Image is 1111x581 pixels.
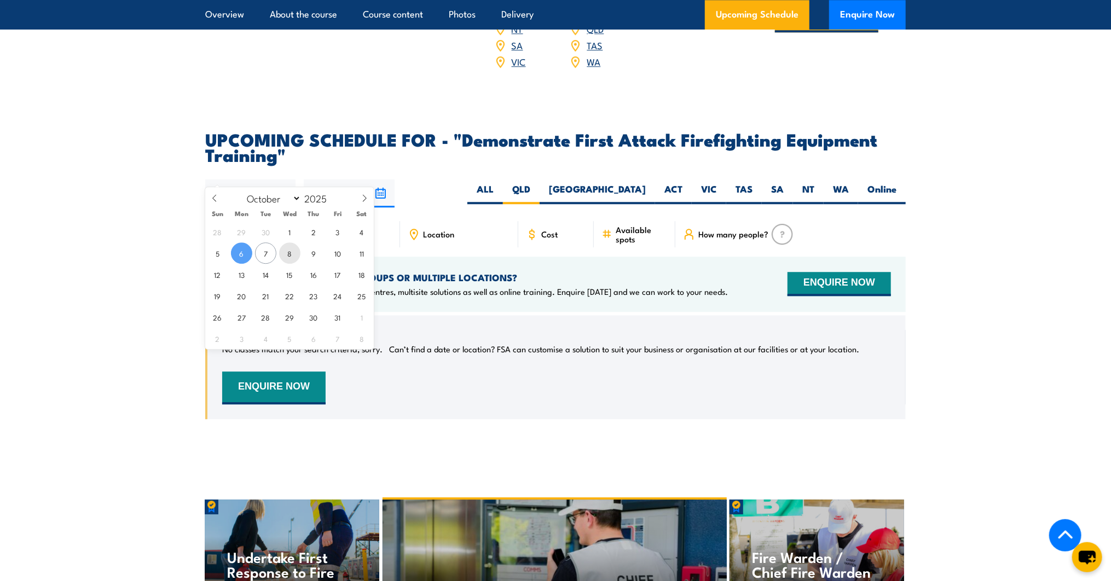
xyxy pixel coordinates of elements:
span: October 18, 2025 [351,264,372,285]
label: VIC [692,183,726,204]
span: October 14, 2025 [255,264,276,285]
span: October 20, 2025 [231,285,252,306]
button: chat-button [1072,542,1102,572]
span: October 24, 2025 [327,285,349,306]
span: Thu [302,210,326,217]
span: October 10, 2025 [327,242,349,264]
span: October 30, 2025 [303,306,325,328]
span: October 31, 2025 [327,306,349,328]
span: October 15, 2025 [279,264,300,285]
a: QLD [587,22,604,35]
span: October 1, 2025 [279,221,300,242]
input: To date [304,179,394,207]
label: QLD [503,183,540,204]
select: Month [242,191,302,205]
label: SA [762,183,793,204]
span: October 27, 2025 [231,306,252,328]
p: Can’t find a date or location? FSA can customise a solution to suit your business or organisation... [389,344,859,355]
span: November 5, 2025 [279,328,300,349]
span: November 4, 2025 [255,328,276,349]
span: Sat [350,210,374,217]
a: WA [587,55,600,68]
span: October 12, 2025 [207,264,228,285]
a: NT [512,22,523,35]
label: WA [824,183,858,204]
span: November 7, 2025 [327,328,349,349]
span: Fri [326,210,350,217]
h2: UPCOMING SCHEDULE FOR - "Demonstrate First Attack Firefighting Equipment Training" [205,131,906,162]
span: October 6, 2025 [231,242,252,264]
span: November 3, 2025 [231,328,252,349]
span: October 26, 2025 [207,306,228,328]
span: October 21, 2025 [255,285,276,306]
span: November 2, 2025 [207,328,228,349]
label: [GEOGRAPHIC_DATA] [540,183,655,204]
span: October 5, 2025 [207,242,228,264]
input: From date [205,179,296,207]
span: October 17, 2025 [327,264,349,285]
span: October 9, 2025 [303,242,325,264]
span: How many people? [698,229,768,239]
span: October 22, 2025 [279,285,300,306]
span: Location [423,229,454,239]
button: ENQUIRE NOW [788,272,891,296]
span: Available spots [616,225,668,243]
span: October 16, 2025 [303,264,325,285]
label: TAS [726,183,762,204]
span: November 1, 2025 [351,306,372,328]
label: ACT [655,183,692,204]
label: Online [858,183,906,204]
label: NT [793,183,824,204]
span: October 8, 2025 [279,242,300,264]
label: ALL [467,183,503,204]
span: September 29, 2025 [231,221,252,242]
a: TAS [587,38,603,51]
span: Cost [541,229,558,239]
span: Mon [229,210,253,217]
a: SA [512,38,523,51]
span: September 28, 2025 [207,221,228,242]
span: October 2, 2025 [303,221,325,242]
span: November 8, 2025 [351,328,372,349]
span: October 7, 2025 [255,242,276,264]
span: November 6, 2025 [303,328,325,349]
h4: NEED TRAINING FOR LARGER GROUPS OR MULTIPLE LOCATIONS? [222,271,728,283]
p: We offer onsite training, training at our centres, multisite solutions as well as online training... [222,286,728,297]
button: ENQUIRE NOW [222,371,326,404]
span: Sun [205,210,229,217]
span: October 23, 2025 [303,285,325,306]
span: September 30, 2025 [255,221,276,242]
span: October 11, 2025 [351,242,372,264]
span: October 25, 2025 [351,285,372,306]
a: VIC [512,55,526,68]
span: October 28, 2025 [255,306,276,328]
span: October 19, 2025 [207,285,228,306]
span: October 13, 2025 [231,264,252,285]
span: Wed [277,210,302,217]
span: October 4, 2025 [351,221,372,242]
span: October 29, 2025 [279,306,300,328]
input: Year [301,191,337,205]
span: Tue [253,210,277,217]
span: October 3, 2025 [327,221,349,242]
